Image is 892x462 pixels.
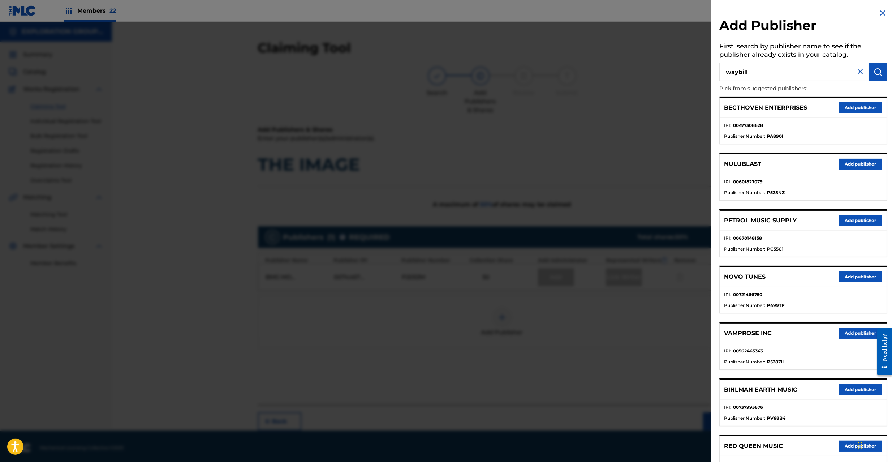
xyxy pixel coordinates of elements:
strong: 00737995676 [733,404,763,411]
img: Search Works [874,68,882,76]
p: PETROL MUSIC SUPPLY [724,216,797,225]
span: Publisher Number : [724,133,765,140]
strong: PV68B4 [767,415,785,422]
input: Search publisher's name [719,63,869,81]
iframe: Resource Center [872,323,892,381]
strong: PA890I [767,133,783,140]
iframe: Chat Widget [856,427,892,462]
span: Publisher Number : [724,415,765,422]
strong: P528ZH [767,359,785,365]
strong: 00601827079 [733,179,763,185]
p: VAMPROSE INC [724,329,772,338]
p: BECTHOVEN ENTERPRISES [724,103,807,112]
h5: First, search by publisher name to see if the publisher already exists in your catalog. [719,40,887,63]
button: Add publisher [839,215,882,226]
div: Drag [858,435,862,456]
strong: 00562465343 [733,348,763,354]
img: close [856,67,865,76]
strong: 00721466750 [733,291,762,298]
span: Members [77,7,116,15]
span: IPI : [724,348,731,354]
strong: 00670148158 [733,235,762,241]
p: BIHLMAN EARTH MUSIC [724,385,797,394]
button: Add publisher [839,271,882,282]
img: MLC Logo [9,5,36,16]
strong: PC55C1 [767,246,784,252]
button: Add publisher [839,159,882,170]
h2: Add Publisher [719,17,887,36]
span: 22 [109,7,116,14]
strong: P499TP [767,302,785,309]
span: Publisher Number : [724,302,765,309]
span: IPI : [724,235,731,241]
img: Top Rightsholders [64,7,73,15]
span: Publisher Number : [724,359,765,365]
button: Add publisher [839,102,882,113]
span: Publisher Number : [724,189,765,196]
span: IPI : [724,122,731,129]
strong: 00477308628 [733,122,763,129]
p: Pick from suggested publishers: [719,81,846,97]
p: RED QUEEN MUSIC [724,442,783,450]
p: NULUBLAST [724,160,761,168]
p: NOVO TUNES [724,273,766,281]
span: IPI : [724,291,731,298]
button: Add publisher [839,441,882,452]
strong: P528NZ [767,189,785,196]
span: IPI : [724,404,731,411]
span: Publisher Number : [724,246,765,252]
button: Add publisher [839,328,882,339]
span: IPI : [724,179,731,185]
button: Add publisher [839,384,882,395]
